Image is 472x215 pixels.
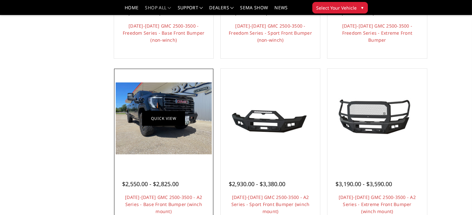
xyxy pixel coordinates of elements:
span: ▾ [361,4,364,11]
a: Quick view [142,111,185,126]
a: 2024-2025 GMC 2500-3500 - A2 Series - Base Front Bumper (winch mount) 2024-2025 GMC 2500-3500 - A... [116,70,212,166]
a: Home [125,5,138,15]
span: $2,930.00 - $3,380.00 [229,180,285,188]
a: [DATE]-[DATE] GMC 2500-3500 - Freedom Series - Sport Front Bumper (non-winch) [229,23,312,43]
a: shop all [145,5,171,15]
a: 2024-2025 GMC 2500-3500 - A2 Series - Sport Front Bumper (winch mount) 2024-2025 GMC 2500-3500 - ... [222,70,318,166]
a: 2024-2025 GMC 2500-3500 - A2 Series - Extreme Front Bumper (winch mount) 2024-2025 GMC 2500-3500 ... [329,70,425,166]
a: [DATE]-[DATE] GMC 2500-3500 - A2 Series - Base Front Bumper (winch mount) [125,194,202,214]
a: Dealers [209,5,234,15]
span: Select Your Vehicle [316,4,357,11]
span: $3,190.00 - $3,590.00 [335,180,392,188]
a: News [274,5,288,15]
a: SEMA Show [240,5,268,15]
a: Support [178,5,203,15]
button: Select Your Vehicle [312,2,368,13]
a: [DATE]-[DATE] GMC 2500-3500 - A2 Series - Sport Front Bumper (winch mount) [231,194,310,214]
a: [DATE]-[DATE] GMC 2500-3500 - Freedom Series - Base Front Bumper (non-winch) [123,23,205,43]
a: [DATE]-[DATE] GMC 2500-3500 - A2 Series - Extreme Front Bumper (winch mount) [339,194,416,214]
a: [DATE]-[DATE] GMC 2500-3500 - Freedom Series - Extreme Front Bumper [342,23,413,43]
span: $2,550.00 - $2,825.00 [122,180,179,188]
img: 2024-2025 GMC 2500-3500 - A2 Series - Base Front Bumper (winch mount) [116,82,212,155]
